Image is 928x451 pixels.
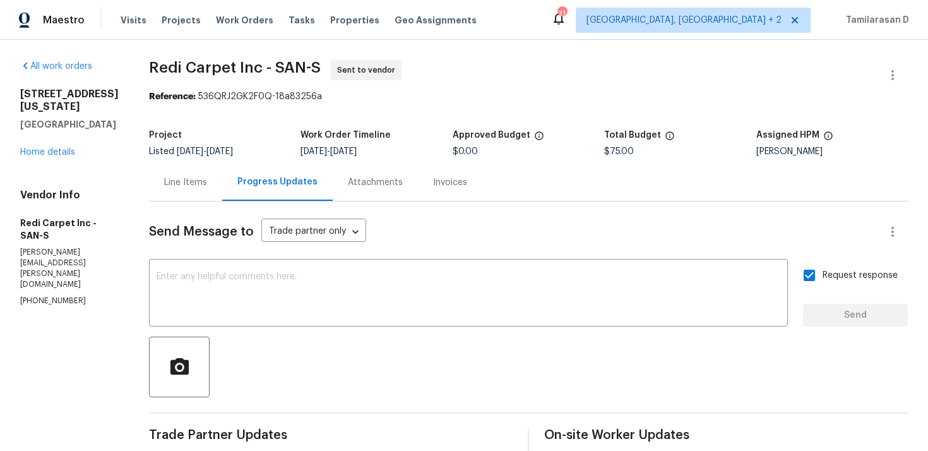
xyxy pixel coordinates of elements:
[544,429,908,442] span: On-site Worker Updates
[20,296,119,306] p: [PHONE_NUMBER]
[330,147,357,156] span: [DATE]
[330,14,379,27] span: Properties
[149,90,908,103] div: 536QRJ2GK2F0Q-18a83256a
[20,62,92,71] a: All work orders
[337,64,400,76] span: Sent to vendor
[289,16,315,25] span: Tasks
[395,14,477,27] span: Geo Assignments
[756,147,908,156] div: [PERSON_NAME]
[149,429,513,442] span: Trade Partner Updates
[823,131,833,147] span: The hpm assigned to this work order.
[206,147,233,156] span: [DATE]
[20,217,119,242] h5: Redi Carpet Inc - SAN-S
[348,176,403,189] div: Attachments
[177,147,233,156] span: -
[149,60,321,75] span: Redi Carpet Inc - SAN-S
[149,131,182,140] h5: Project
[177,147,203,156] span: [DATE]
[300,131,391,140] h5: Work Order Timeline
[557,8,566,20] div: 31
[665,131,675,147] span: The total cost of line items that have been proposed by Opendoor. This sum includes line items th...
[20,118,119,131] h5: [GEOGRAPHIC_DATA]
[164,176,207,189] div: Line Items
[149,147,233,156] span: Listed
[841,14,909,27] span: Tamilarasan D
[43,14,85,27] span: Maestro
[20,88,119,113] h2: [STREET_ADDRESS][US_STATE]
[433,176,467,189] div: Invoices
[121,14,146,27] span: Visits
[586,14,782,27] span: [GEOGRAPHIC_DATA], [GEOGRAPHIC_DATA] + 2
[823,269,898,282] span: Request response
[604,131,661,140] h5: Total Budget
[604,147,634,156] span: $75.00
[20,247,119,291] p: [PERSON_NAME][EMAIL_ADDRESS][PERSON_NAME][DOMAIN_NAME]
[300,147,357,156] span: -
[20,148,75,157] a: Home details
[261,222,366,243] div: Trade partner only
[162,14,201,27] span: Projects
[149,225,254,238] span: Send Message to
[20,189,119,201] h4: Vendor Info
[453,131,530,140] h5: Approved Budget
[453,147,478,156] span: $0.00
[237,176,318,188] div: Progress Updates
[756,131,819,140] h5: Assigned HPM
[216,14,273,27] span: Work Orders
[534,131,544,147] span: The total cost of line items that have been approved by both Opendoor and the Trade Partner. This...
[300,147,327,156] span: [DATE]
[149,92,196,101] b: Reference:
